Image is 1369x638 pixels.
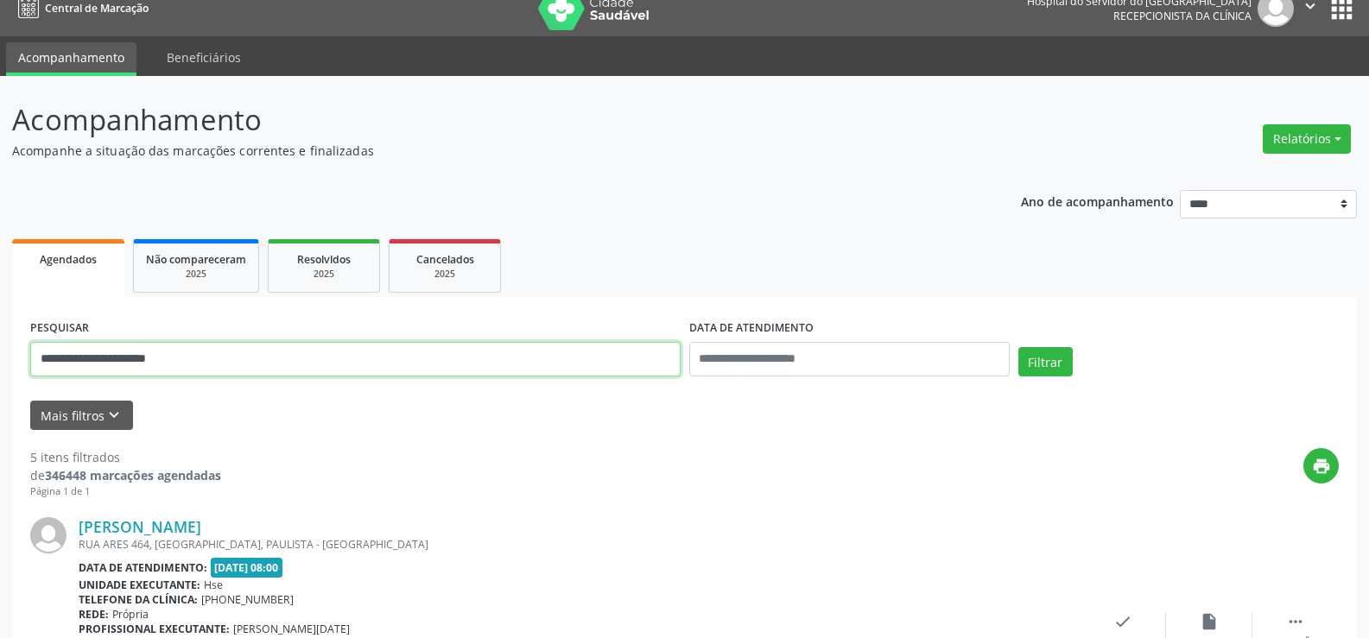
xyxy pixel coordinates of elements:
[79,537,1080,552] div: RUA ARES 464, [GEOGRAPHIC_DATA], PAULISTA - [GEOGRAPHIC_DATA]
[1263,124,1351,154] button: Relatórios
[79,607,109,622] b: Rede:
[79,578,200,592] b: Unidade executante:
[6,42,136,76] a: Acompanhamento
[204,578,223,592] span: Hse
[12,98,954,142] p: Acompanhamento
[155,42,253,73] a: Beneficiários
[45,467,221,483] strong: 346448 marcações agendadas
[1312,457,1331,476] i: print
[689,315,814,342] label: DATA DE ATENDIMENTO
[297,252,351,267] span: Resolvidos
[12,142,954,160] p: Acompanhe a situação das marcações correntes e finalizadas
[233,622,350,636] span: [PERSON_NAME][DATE]
[30,315,89,342] label: PESQUISAR
[1303,448,1339,483] button: print
[201,592,294,607] span: [PHONE_NUMBER]
[30,466,221,484] div: de
[402,268,488,281] div: 2025
[1113,612,1132,631] i: check
[40,252,97,267] span: Agendados
[1018,347,1073,376] button: Filtrar
[79,560,207,575] b: Data de atendimento:
[105,406,124,425] i: keyboard_arrow_down
[79,517,201,536] a: [PERSON_NAME]
[30,484,221,499] div: Página 1 de 1
[1200,612,1219,631] i: insert_drive_file
[1021,190,1174,212] p: Ano de acompanhamento
[112,607,149,622] span: Própria
[416,252,474,267] span: Cancelados
[1113,9,1252,23] span: Recepcionista da clínica
[79,592,198,607] b: Telefone da clínica:
[45,1,149,16] span: Central de Marcação
[146,268,246,281] div: 2025
[1286,612,1305,631] i: 
[211,558,283,578] span: [DATE] 08:00
[30,401,133,431] button: Mais filtroskeyboard_arrow_down
[30,517,67,553] img: img
[146,252,246,267] span: Não compareceram
[30,448,221,466] div: 5 itens filtrados
[281,268,367,281] div: 2025
[79,622,230,636] b: Profissional executante:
